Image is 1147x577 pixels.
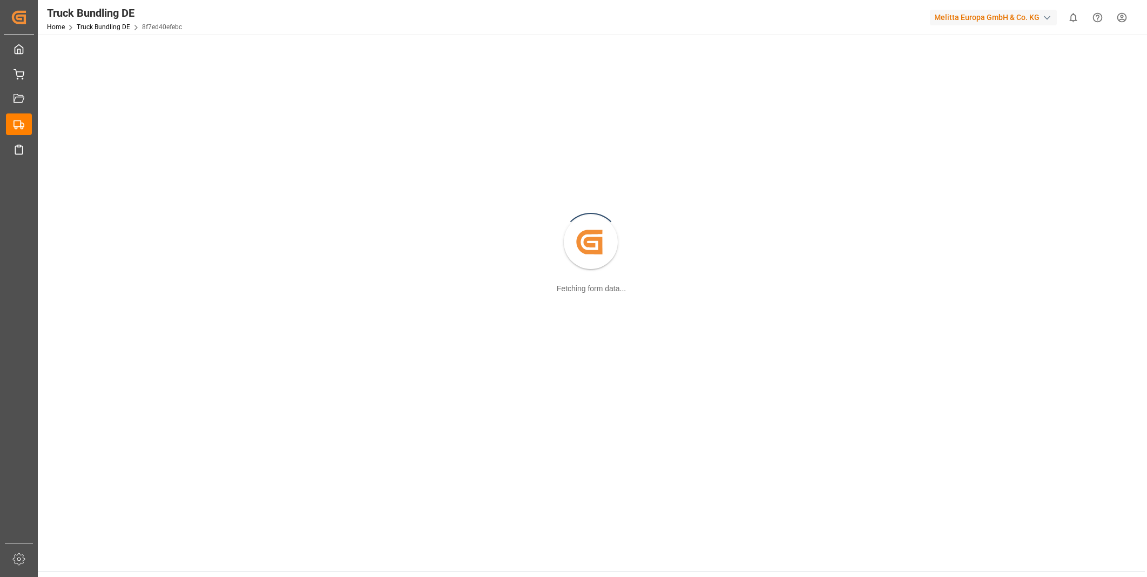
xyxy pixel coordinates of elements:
a: Truck Bundling DE [77,23,130,31]
div: Fetching form data... [557,283,626,294]
button: show 0 new notifications [1061,5,1085,30]
a: Home [47,23,65,31]
button: Melitta Europa GmbH & Co. KG [930,7,1061,28]
div: Melitta Europa GmbH & Co. KG [930,10,1057,25]
div: Truck Bundling DE [47,5,182,21]
button: Help Center [1085,5,1110,30]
